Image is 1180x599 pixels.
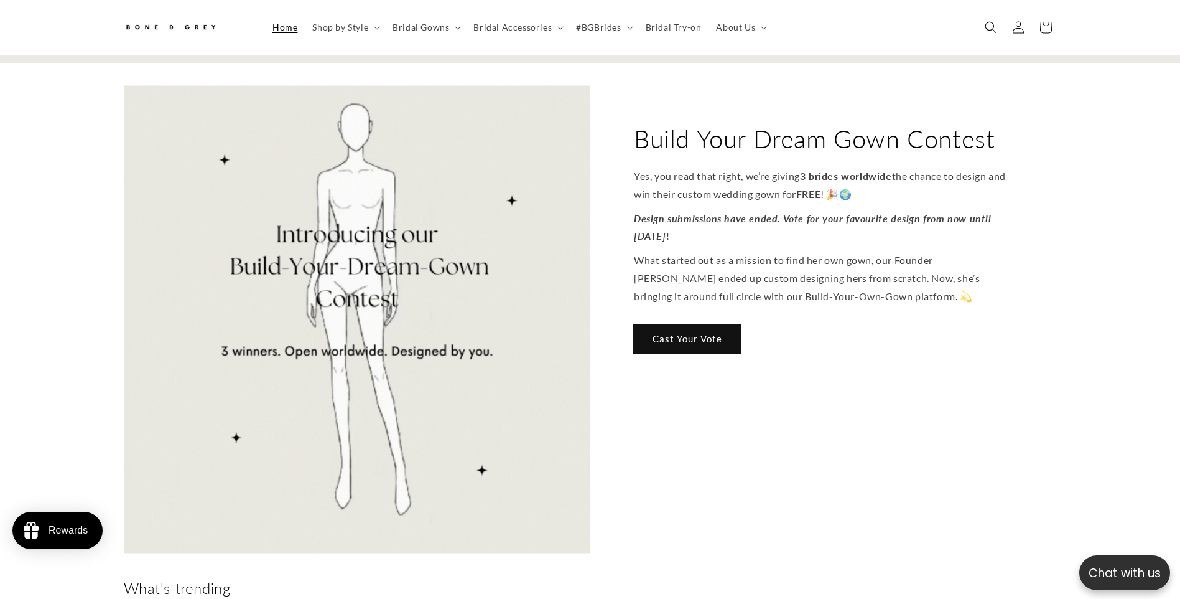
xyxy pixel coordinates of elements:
button: Open chatbox [1079,555,1170,590]
img: Bone and Grey Bridal [124,17,217,38]
div: Rewards [49,525,88,536]
span: #BGBrides [576,22,621,33]
h2: Build Your Dream Gown Contest [634,123,995,155]
p: What started out as a mission to find her own gown, our Founder [PERSON_NAME] ended up custom des... [634,252,1013,306]
span: About Us [716,22,755,33]
summary: About Us [708,14,772,40]
p: Chat with us [1079,564,1170,582]
span: Bridal Accessories [473,22,552,33]
h2: What's trending [124,578,1057,598]
summary: Bridal Gowns [385,14,466,40]
strong: ! [666,230,669,242]
summary: Bridal Accessories [466,14,569,40]
summary: #BGBrides [569,14,638,40]
a: Cast Your Vote [634,324,741,354]
a: Bone and Grey Bridal [119,12,253,42]
summary: Search [977,14,1005,41]
span: Bridal Try-on [646,22,702,33]
a: Home [265,14,305,40]
strong: FREE [796,188,820,200]
span: Bridal Gowns [393,22,449,33]
span: Shop by Style [312,22,368,33]
strong: 3 brides worldwide [799,170,891,182]
span: Home [272,22,297,33]
summary: Shop by Style [305,14,385,40]
p: Yes, you read that right, we’re giving the chance to design and win their custom wedding gown for... [634,167,1013,204]
a: Bridal Try-on [638,14,709,40]
strong: Design submissions have ended. Vote for your favourite design from now until [DATE] [634,212,992,242]
img: Bone & Grey Bridal Build Your Dream Gown Contest [124,86,590,553]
